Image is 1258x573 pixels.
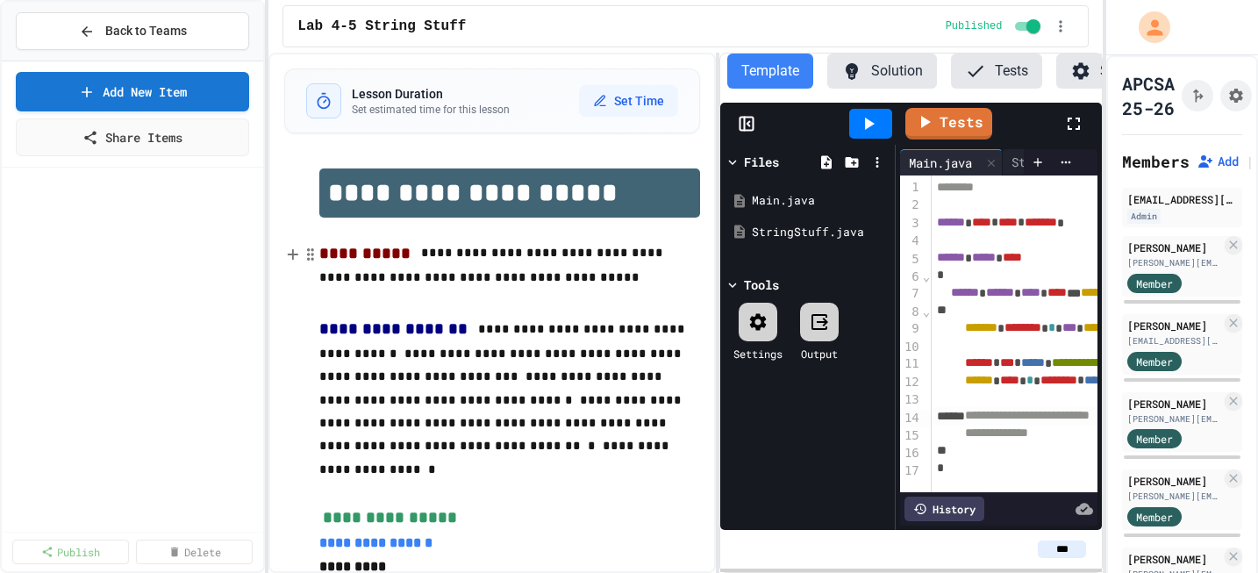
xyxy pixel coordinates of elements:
button: Back to Teams [16,12,249,50]
p: Set estimated time for this lesson [352,103,510,117]
span: | [1246,151,1254,172]
div: Main.java [900,149,1003,175]
a: Share Items [16,118,249,156]
div: [PERSON_NAME] [1127,318,1221,333]
div: 2 [900,197,922,214]
div: Main.java [752,192,889,210]
div: Settings [733,346,783,362]
span: Member [1136,509,1173,525]
div: 1 [900,179,922,197]
span: Member [1136,276,1173,291]
div: [PERSON_NAME] [1127,396,1221,412]
div: My Account [1120,7,1175,47]
div: 8 [900,304,922,321]
button: Set Time [579,85,678,117]
div: Main.java [900,154,981,172]
div: 14 [900,410,922,427]
div: 5 [900,251,922,269]
div: Tools [744,276,779,294]
div: 15 [900,427,922,445]
button: Add [1197,153,1239,170]
div: Output [801,346,838,362]
div: 6 [900,269,922,286]
div: [EMAIL_ADDRESS][DOMAIN_NAME] [1127,334,1221,347]
div: 12 [900,374,922,391]
span: Member [1136,354,1173,369]
button: Click to see fork details [1182,80,1213,111]
div: Files [744,153,779,171]
a: Tests [905,108,992,140]
button: Settings [1056,54,1165,89]
div: StringStuff.java [1003,153,1133,171]
div: [EMAIL_ADDRESS][DOMAIN_NAME] [1127,191,1237,207]
div: StringStuff.java [1003,149,1154,175]
span: Back to Teams [105,22,187,40]
div: 16 [900,445,922,462]
div: 17 [900,462,922,480]
span: Fold line [922,304,931,319]
h1: APCSA 25-26 [1122,71,1175,120]
div: Content is published and visible to students [946,16,1045,37]
button: Solution [827,54,937,89]
div: [PERSON_NAME][EMAIL_ADDRESS][DOMAIN_NAME] [1127,256,1221,269]
button: Tests [951,54,1042,89]
h3: Lesson Duration [352,85,510,103]
a: Publish [12,540,129,564]
div: 11 [900,355,922,373]
div: 7 [900,285,922,303]
div: 10 [900,339,922,356]
h2: Members [1122,149,1190,174]
div: 3 [900,215,922,233]
div: 4 [900,233,922,250]
iframe: chat widget [1112,426,1240,501]
div: StringStuff.java [752,224,889,241]
a: Delete [136,540,253,564]
span: Published [946,19,1003,33]
div: [PERSON_NAME] [1127,551,1221,567]
div: 13 [900,391,922,409]
div: [PERSON_NAME] [1127,240,1221,255]
button: Assignment Settings [1220,80,1252,111]
button: Template [727,54,813,89]
div: History [904,497,984,521]
iframe: chat widget [1184,503,1240,555]
div: 9 [900,320,922,338]
span: Lab 4-5 String Stuff [297,16,466,37]
a: Add New Item [16,72,249,111]
span: Fold line [922,269,931,283]
div: [PERSON_NAME][EMAIL_ADDRESS][DOMAIN_NAME] [1127,412,1221,426]
div: Admin [1127,209,1161,224]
